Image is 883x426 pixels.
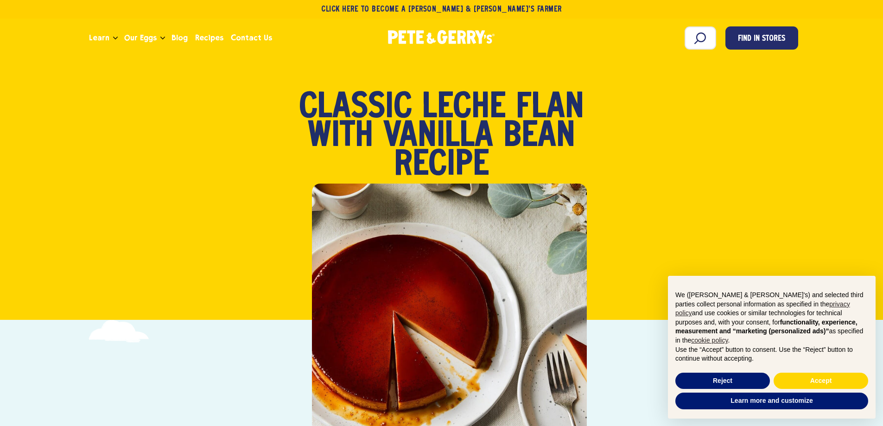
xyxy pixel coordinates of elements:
span: Blog [172,32,188,44]
button: Accept [774,373,868,389]
span: Recipe [394,151,489,180]
span: Find in Stores [738,33,785,45]
span: Recipes [195,32,223,44]
p: We ([PERSON_NAME] & [PERSON_NAME]'s) and selected third parties collect personal information as s... [675,291,868,345]
a: Recipes [191,25,227,51]
span: Bean [503,122,575,151]
span: Our Eggs [124,32,157,44]
p: Use the “Accept” button to consent. Use the “Reject” button to continue without accepting. [675,345,868,363]
span: With [308,122,373,151]
a: Blog [168,25,191,51]
a: Contact Us [227,25,276,51]
span: Flan [516,94,584,122]
a: Our Eggs [121,25,160,51]
span: Contact Us [231,32,272,44]
button: Learn more and customize [675,393,868,409]
button: Open the dropdown menu for Our Eggs [160,37,165,40]
a: Learn [85,25,113,51]
span: Vanilla [383,122,493,151]
span: Classic [299,94,412,122]
button: Open the dropdown menu for Learn [113,37,118,40]
a: Find in Stores [725,26,798,50]
input: Search [685,26,716,50]
span: Leche [422,94,506,122]
span: Learn [89,32,109,44]
button: Reject [675,373,770,389]
a: cookie policy [691,337,728,344]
